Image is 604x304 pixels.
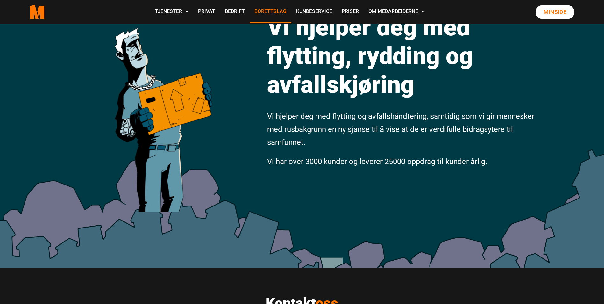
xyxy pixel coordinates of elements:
h1: Vi hjelper deg med flytting, rydding og avfallskjøring [267,13,536,99]
a: Privat [193,1,220,23]
a: Minside [536,5,574,19]
a: Bedrift [220,1,250,23]
a: Kundeservice [291,1,337,23]
a: Priser [337,1,364,23]
a: Borettslag [250,1,291,23]
span: Vi har over 3000 kunder og leverer 25000 oppdrag til kunder årlig. [267,157,487,166]
span: Vi hjelper deg med flytting og avfallshåndtering, samtidig som vi gir mennesker med rusbakgrunn e... [267,112,534,147]
a: Tjenester [150,1,193,23]
a: Om Medarbeiderne [364,1,429,23]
